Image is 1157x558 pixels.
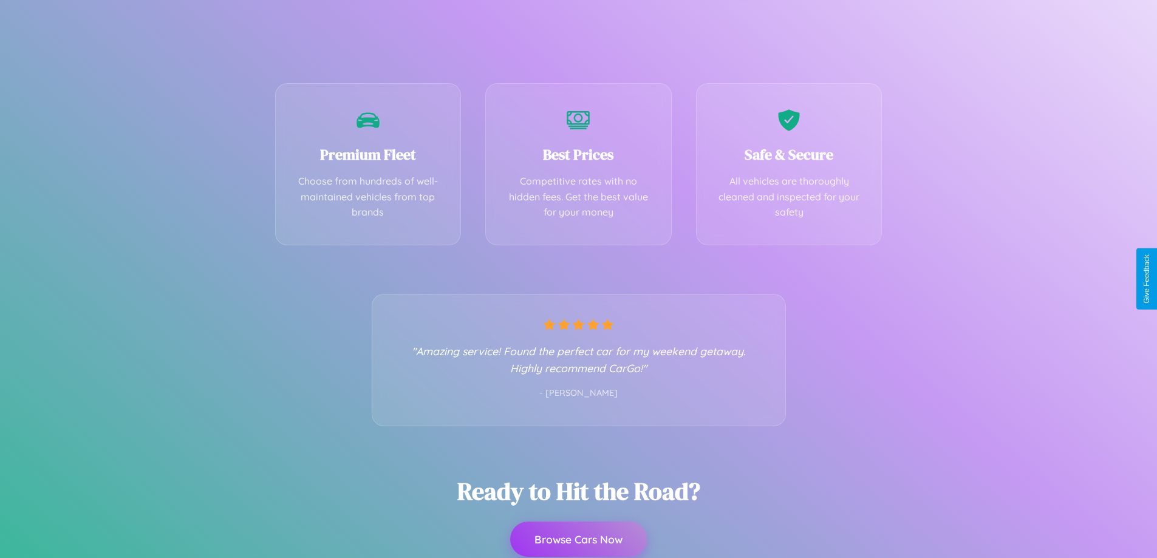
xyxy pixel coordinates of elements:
h3: Best Prices [504,145,653,165]
p: Choose from hundreds of well-maintained vehicles from top brands [294,174,443,220]
h3: Safe & Secure [715,145,864,165]
h2: Ready to Hit the Road? [457,475,700,508]
p: All vehicles are thoroughly cleaned and inspected for your safety [715,174,864,220]
div: Give Feedback [1142,254,1151,304]
p: - [PERSON_NAME] [397,386,761,401]
p: "Amazing service! Found the perfect car for my weekend getaway. Highly recommend CarGo!" [397,342,761,376]
button: Browse Cars Now [510,522,647,557]
p: Competitive rates with no hidden fees. Get the best value for your money [504,174,653,220]
h3: Premium Fleet [294,145,443,165]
